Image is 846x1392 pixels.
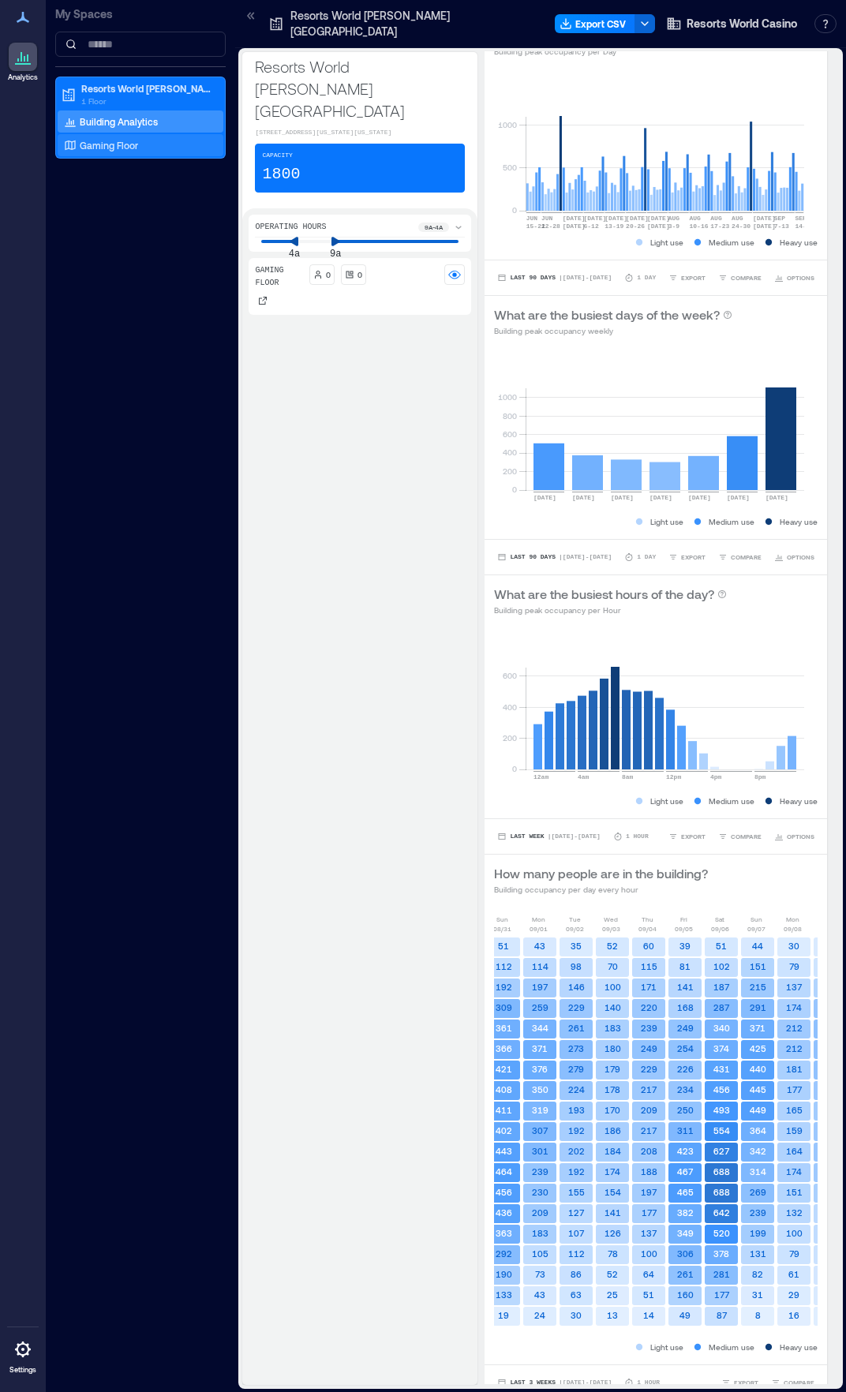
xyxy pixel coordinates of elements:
[709,515,754,528] p: Medium use
[532,1105,548,1115] text: 319
[771,549,818,565] button: OPTIONS
[605,1043,621,1053] text: 180
[80,115,158,128] p: Building Analytics
[532,1084,548,1095] text: 350
[568,1207,585,1218] text: 127
[611,494,634,501] text: [DATE]
[681,832,706,841] span: EXPORT
[512,205,517,215] tspan: 0
[568,1166,585,1177] text: 192
[732,215,744,222] text: AUG
[750,1043,766,1053] text: 425
[713,1207,730,1218] text: 642
[750,1002,766,1012] text: 291
[754,773,766,780] text: 8pm
[715,829,765,844] button: COMPARE
[607,1269,618,1279] text: 52
[752,941,763,951] text: 44
[713,1228,730,1238] text: 520
[638,924,657,934] p: 09/04
[750,1084,766,1095] text: 445
[4,1330,42,1379] a: Settings
[532,961,548,971] text: 114
[713,1084,730,1095] text: 456
[750,1125,766,1136] text: 364
[774,215,786,222] text: SEP
[555,14,635,33] button: Export CSV
[665,549,709,565] button: EXPORT
[496,1084,512,1095] text: 408
[750,982,766,992] text: 215
[780,795,818,807] p: Heavy use
[512,764,517,773] tspan: 0
[534,1289,545,1300] text: 43
[532,1064,548,1074] text: 376
[677,1289,694,1300] text: 160
[602,924,620,934] p: 09/03
[532,1248,548,1259] text: 105
[713,1064,730,1074] text: 431
[677,982,694,992] text: 141
[647,223,670,230] text: [DATE]
[641,1125,657,1136] text: 217
[713,1166,730,1177] text: 688
[789,961,799,971] text: 79
[650,515,683,528] p: Light use
[532,1002,548,1012] text: 259
[677,1146,694,1156] text: 423
[568,1002,585,1012] text: 229
[496,1248,512,1259] text: 292
[262,151,292,160] p: Capacity
[526,223,545,230] text: 15-21
[605,1146,621,1156] text: 184
[643,1289,654,1300] text: 51
[677,1002,694,1012] text: 168
[568,1248,585,1259] text: 112
[641,1002,657,1012] text: 220
[532,1125,548,1136] text: 307
[503,163,517,172] tspan: 500
[541,223,560,230] text: 22-28
[608,1248,618,1259] text: 78
[530,924,548,934] p: 09/01
[605,223,624,230] text: 13-19
[650,795,683,807] p: Light use
[731,832,762,841] span: COMPARE
[787,273,814,283] span: OPTIONS
[569,915,581,924] p: Tue
[677,1228,694,1238] text: 349
[661,11,802,36] button: Resorts World Casino
[641,1166,657,1177] text: 188
[532,1207,548,1218] text: 209
[568,1146,585,1156] text: 202
[627,215,649,222] text: [DATE]
[605,982,621,992] text: 100
[786,1105,803,1115] text: 165
[568,982,585,992] text: 146
[568,1125,585,1136] text: 192
[641,1023,657,1033] text: 239
[786,1125,803,1136] text: 159
[605,1207,621,1218] text: 141
[641,1105,657,1115] text: 209
[731,273,762,283] span: COMPARE
[493,924,511,934] p: 08/31
[788,1269,799,1279] text: 61
[789,1248,799,1259] text: 79
[711,924,729,934] p: 09/06
[774,223,789,230] text: 7-13
[713,1105,730,1115] text: 493
[786,1146,803,1156] text: 164
[568,1064,584,1074] text: 279
[795,223,814,230] text: 14-20
[677,1043,694,1053] text: 254
[604,915,618,924] p: Wed
[666,773,681,780] text: 12pm
[641,1146,657,1156] text: 208
[665,829,709,844] button: EXPORT
[681,552,706,562] span: EXPORT
[526,215,538,222] text: JUN
[679,941,691,951] text: 39
[637,552,656,562] p: 1 Day
[255,55,465,122] p: Resorts World [PERSON_NAME][GEOGRAPHIC_DATA]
